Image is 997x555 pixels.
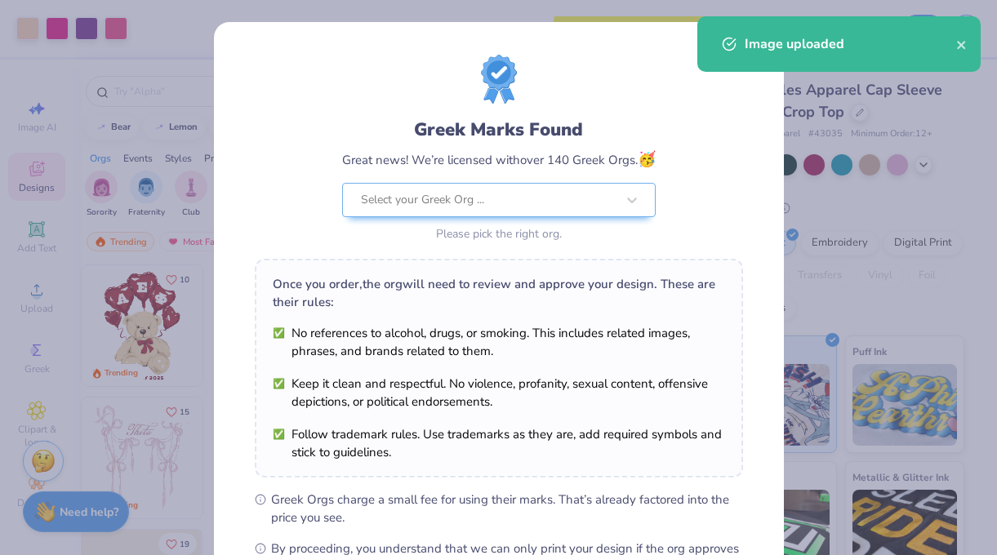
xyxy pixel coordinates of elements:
li: No references to alcohol, drugs, or smoking. This includes related images, phrases, and brands re... [273,324,725,360]
li: Follow trademark rules. Use trademarks as they are, add required symbols and stick to guidelines. [273,425,725,461]
div: Image uploaded [745,34,956,54]
img: license-marks-badge.png [481,55,517,104]
li: Keep it clean and respectful. No violence, profanity, sexual content, offensive depictions, or po... [273,375,725,411]
div: Great news! We’re licensed with over 140 Greek Orgs. [342,149,656,171]
div: Please pick the right org. [342,225,656,242]
button: close [956,34,968,54]
div: Once you order, the org will need to review and approve your design. These are their rules: [273,275,725,311]
span: Greek Orgs charge a small fee for using their marks. That’s already factored into the price you see. [271,491,743,526]
span: 🥳 [638,149,656,169]
div: Greek Marks Found [342,117,656,143]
